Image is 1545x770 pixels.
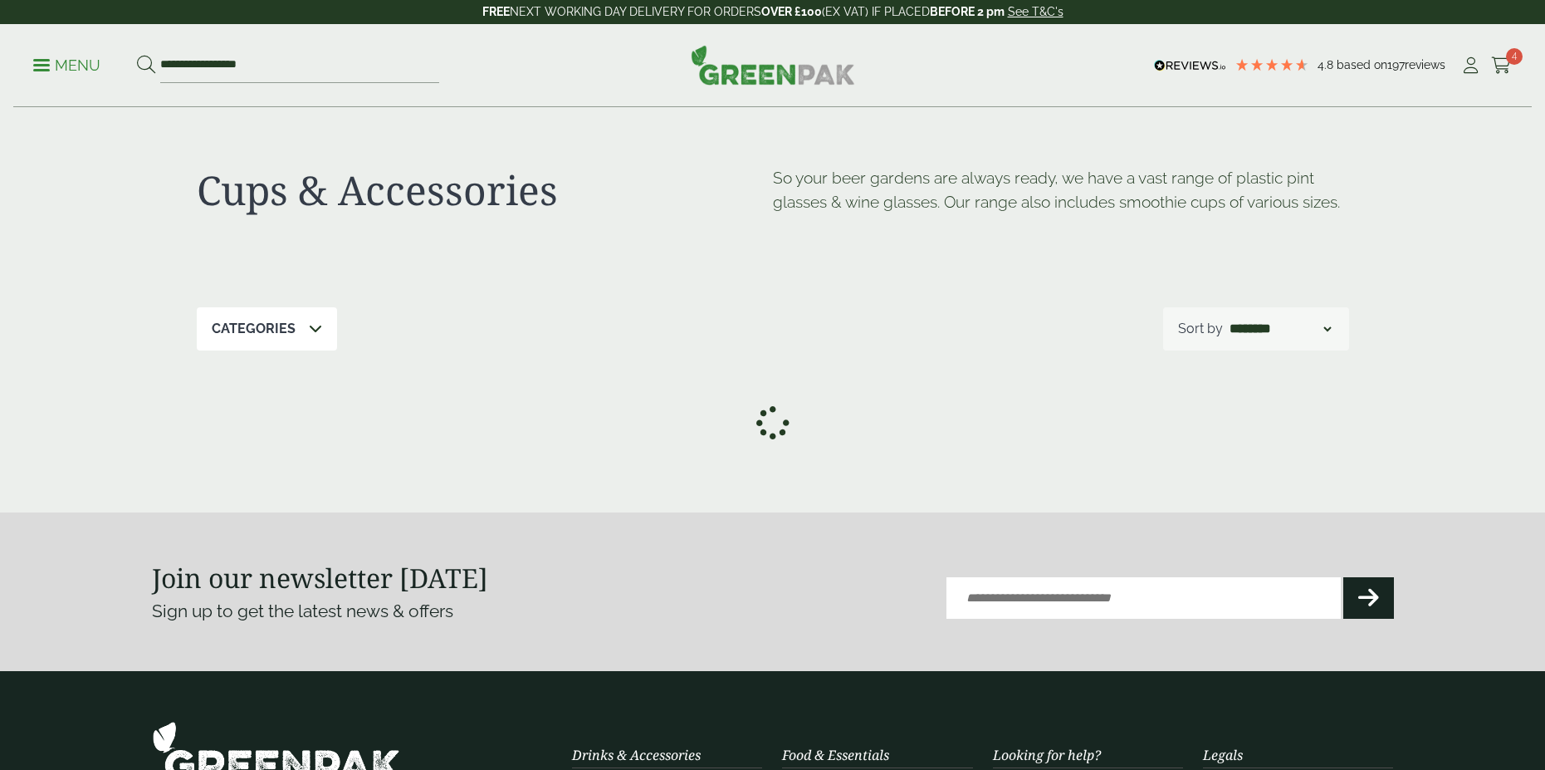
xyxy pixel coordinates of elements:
strong: BEFORE 2 pm [930,5,1005,18]
span: 4 [1506,48,1523,65]
p: Sign up to get the latest news & offers [152,598,711,625]
i: Cart [1491,57,1512,74]
a: Menu [33,56,100,72]
p: Menu [33,56,100,76]
h1: Cups & Accessories [197,166,773,214]
select: Shop order [1226,319,1334,339]
img: REVIEWS.io [1154,60,1226,71]
strong: FREE [482,5,510,18]
span: 197 [1387,58,1405,71]
p: Sort by [1178,319,1223,339]
i: My Account [1460,57,1481,74]
span: reviews [1405,58,1445,71]
div: 4.79 Stars [1235,57,1309,72]
strong: OVER £100 [761,5,822,18]
img: GreenPak Supplies [691,45,855,85]
span: 4.8 [1318,58,1337,71]
span: Based on [1337,58,1387,71]
a: 4 [1491,53,1512,78]
p: So your beer gardens are always ready, we have a vast range of plastic pint glasses & wine glasse... [773,166,1349,214]
a: See T&C's [1008,5,1063,18]
strong: Join our newsletter [DATE] [152,560,488,596]
p: Categories [212,319,296,339]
